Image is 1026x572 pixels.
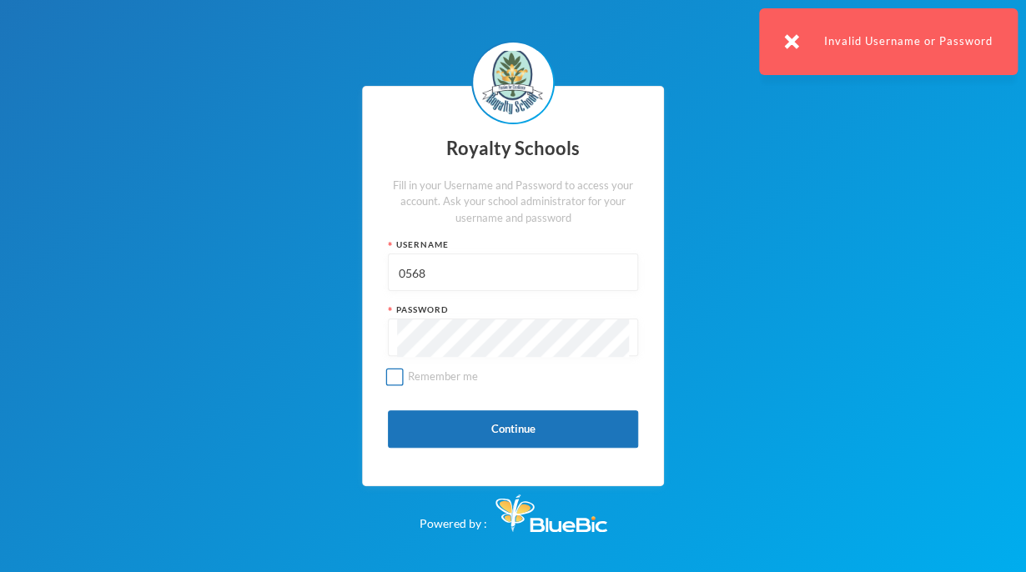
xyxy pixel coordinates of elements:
div: Fill in your Username and Password to access your account. Ask your school administrator for your... [388,178,638,227]
img: Bluebic [495,494,607,532]
div: Powered by : [420,486,607,532]
span: Remember me [401,369,485,383]
div: Royalty Schools [388,133,638,165]
div: Password [388,304,638,316]
div: Username [388,238,638,251]
div: Invalid Username or Password [759,8,1018,75]
button: Continue [388,410,638,448]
